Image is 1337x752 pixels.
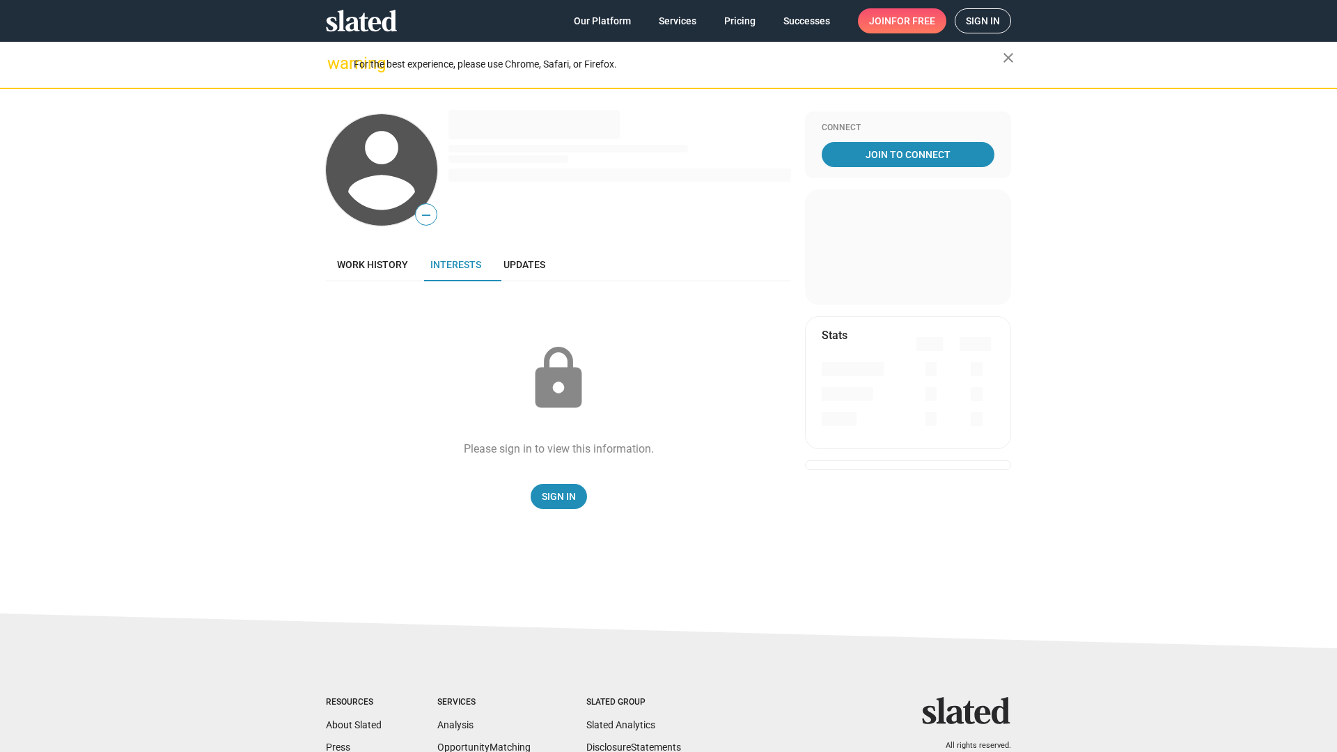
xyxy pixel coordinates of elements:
[1000,49,1017,66] mat-icon: close
[542,484,576,509] span: Sign In
[419,248,492,281] a: Interests
[430,259,481,270] span: Interests
[586,719,655,730] a: Slated Analytics
[464,441,654,456] div: Please sign in to view this information.
[437,719,474,730] a: Analysis
[955,8,1011,33] a: Sign in
[822,123,994,134] div: Connect
[531,484,587,509] a: Sign In
[437,697,531,708] div: Services
[492,248,556,281] a: Updates
[713,8,767,33] a: Pricing
[659,8,696,33] span: Services
[724,8,756,33] span: Pricing
[824,142,992,167] span: Join To Connect
[326,248,419,281] a: Work history
[503,259,545,270] span: Updates
[524,344,593,414] mat-icon: lock
[966,9,1000,33] span: Sign in
[822,142,994,167] a: Join To Connect
[354,55,1003,74] div: For the best experience, please use Chrome, Safari, or Firefox.
[586,697,681,708] div: Slated Group
[822,328,847,343] mat-card-title: Stats
[783,8,830,33] span: Successes
[326,697,382,708] div: Resources
[869,8,935,33] span: Join
[648,8,707,33] a: Services
[574,8,631,33] span: Our Platform
[337,259,408,270] span: Work history
[891,8,935,33] span: for free
[416,206,437,224] span: —
[772,8,841,33] a: Successes
[858,8,946,33] a: Joinfor free
[563,8,642,33] a: Our Platform
[327,55,344,72] mat-icon: warning
[326,719,382,730] a: About Slated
